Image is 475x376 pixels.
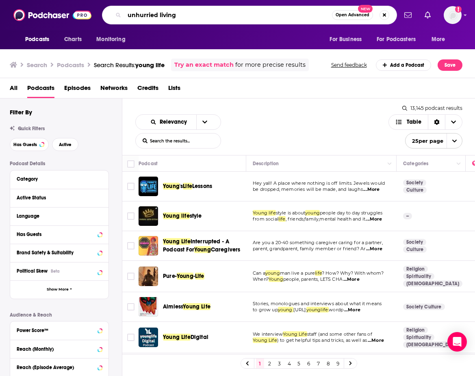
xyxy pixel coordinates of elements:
span: Logged in as shcarlos [444,6,462,24]
div: Has Guests [17,232,95,237]
span: young. [278,307,293,313]
img: Aimless Young Life [139,297,158,317]
a: 4 [285,359,293,368]
span: life [315,270,322,276]
span: Young [177,273,193,280]
button: open menu [196,115,213,129]
a: Spirituality [403,334,434,341]
a: 7 [314,359,323,368]
p: Audience & Reach [10,312,109,318]
div: Category [17,176,97,182]
div: Reach (Monthly) [17,346,95,352]
a: Try an exact match [174,60,234,70]
p: -- [403,213,412,219]
span: people, parents, LETS CHA [283,276,343,282]
a: All [10,81,17,98]
button: Political SkewBeta [17,266,102,276]
a: Lists [168,81,180,98]
span: style [190,212,202,219]
span: Young [269,276,283,282]
span: Toggle select row [127,303,134,310]
span: Digital [191,334,208,341]
span: style is about [276,210,305,216]
button: Choose View [388,114,463,130]
button: Reach (Monthly) [17,343,102,354]
div: 13,145 podcast results [402,105,462,111]
h2: Choose List sort [135,114,221,130]
span: Young Life [163,334,191,341]
span: Toggle select row [127,334,134,341]
span: for more precise results [235,60,306,70]
span: More [432,34,445,45]
button: Category [17,174,102,184]
a: Add a Podcast [376,59,432,71]
button: Save [438,59,462,71]
button: Show More [10,280,108,299]
button: Has Guests [10,138,49,151]
div: Reach (Episode Average) [17,365,95,370]
span: Charts [64,34,82,45]
span: Pure- [163,273,177,280]
span: Episodes [64,81,91,98]
a: 9 [334,359,342,368]
span: Young [163,183,180,190]
img: Young Life Interrupted - A Podcast For Young Caregivers [139,236,158,256]
div: Description [253,159,279,168]
a: Show notifications dropdown [421,8,434,22]
span: to grow up [253,307,278,313]
span: Aimless [163,303,183,310]
a: Culture [403,246,427,253]
a: 6 [305,359,313,368]
span: from social [253,216,278,222]
span: Life [183,183,192,190]
a: 5 [295,359,303,368]
span: life [278,216,286,222]
button: Column Actions [454,159,464,169]
a: Networks [100,81,128,98]
span: , friends,family,mental health and it [286,216,365,222]
span: Toggle select row [127,212,134,220]
div: Sort Direction [428,115,445,129]
div: Search podcasts, credits, & more... [102,6,397,24]
div: Power Score™ [17,328,95,333]
svg: Add a profile image [455,6,462,13]
p: Podcast Details [10,161,109,166]
a: Credits [137,81,158,98]
input: Search podcasts, credits, & more... [124,9,332,22]
div: Podcast [139,159,158,168]
a: Society [403,239,426,245]
span: Young Life [253,337,277,343]
img: Podchaser - Follow, Share and Rate Podcasts [13,7,91,23]
button: open menu [143,119,196,125]
span: 's [180,183,183,190]
div: Brand Safety & Suitability [17,250,95,256]
span: ...More [343,276,360,283]
span: Are you a 20-40 something caregiver caring for a partner, [253,240,383,245]
button: Send feedback [329,61,369,68]
span: young life [135,61,165,69]
span: Young [194,246,211,253]
span: Life [195,273,204,280]
button: open menu [426,32,455,47]
span: man live a pure [280,270,315,276]
span: Can a [253,270,265,276]
span: Young life [163,212,190,219]
button: open menu [20,32,60,47]
a: Young LifeDigital [163,333,208,341]
span: staff (and some other fans of [307,331,372,337]
img: Young Life Digital [139,328,158,347]
span: be dropped, memories will be made, and laughs [253,186,363,192]
span: young [265,270,280,276]
span: Show More [47,287,69,292]
span: Hey yall! A place where nothing is off limits. Jewels would [253,180,385,186]
a: Charts [59,32,87,47]
img: Pure-Young-Life [139,267,158,286]
a: Show notifications dropdown [401,8,415,22]
div: Language [17,213,97,219]
a: Religion [403,266,428,272]
button: open menu [405,133,462,149]
a: 8 [324,359,332,368]
a: Young's Life Lessons [139,177,158,196]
